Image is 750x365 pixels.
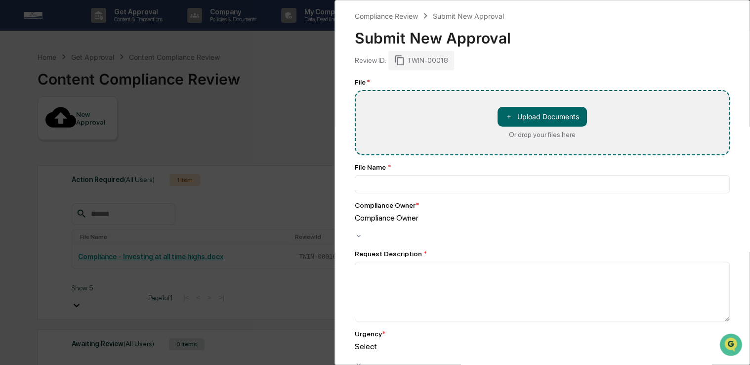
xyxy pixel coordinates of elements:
span: Data Lookup [20,143,62,153]
div: Select [355,342,730,351]
img: 1746055101610-c473b297-6a78-478c-a979-82029cc54cd1 [10,76,28,93]
iframe: Open customer support [718,332,745,359]
div: Submit New Approval [355,21,730,47]
div: File [355,78,730,86]
a: 🖐️Preclearance [6,121,68,138]
div: Compliance Owner [355,201,419,209]
div: Or drop your files here [509,131,576,138]
div: We're available if you need us! [34,86,125,93]
span: Preclearance [20,125,64,135]
div: Compliance Owner [355,213,730,223]
div: 🗄️ [72,126,80,134]
a: 🗄️Attestations [68,121,126,138]
div: Submit New Approval [433,12,504,20]
div: 🔎 [10,144,18,152]
div: 🖐️ [10,126,18,134]
span: Pylon [98,168,120,175]
div: Request Description [355,250,730,258]
p: How can we help? [10,21,180,37]
button: Start new chat [168,79,180,91]
div: TWIN-00018 [388,51,454,70]
span: Attestations [82,125,123,135]
a: 🔎Data Lookup [6,139,66,157]
div: Start new chat [34,76,162,86]
a: Powered byPylon [70,167,120,175]
span: ＋ [505,112,512,121]
div: File Name [355,163,730,171]
button: Or drop your files here [498,107,587,127]
div: Compliance Review [355,12,418,20]
div: Urgency [355,330,385,338]
div: Review ID: [355,56,386,64]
